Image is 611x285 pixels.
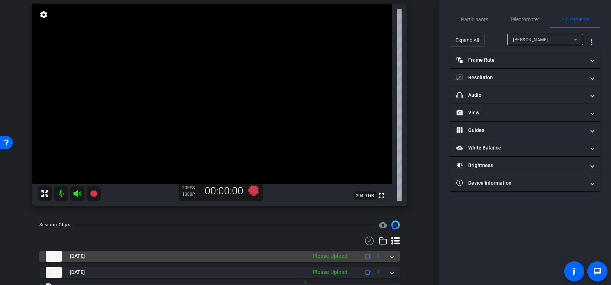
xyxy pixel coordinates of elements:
[377,191,386,200] mat-icon: fullscreen
[379,220,387,229] span: Destinations for your clips
[583,34,600,51] button: More Options for Adjustments Panel
[450,34,485,47] button: Expand All
[456,91,585,99] mat-panel-title: Audio
[450,51,600,68] mat-expansion-panel-header: Frame Rate
[456,33,479,47] span: Expand All
[309,252,351,260] div: Please Upload
[450,104,600,121] mat-expansion-panel-header: View
[377,252,379,260] span: 1
[510,17,539,22] span: Teleprompter
[309,268,351,276] div: Please Upload
[513,37,548,42] span: [PERSON_NAME]
[593,267,602,276] mat-icon: message
[561,17,590,22] span: Adjustments
[182,185,200,191] div: 30
[456,109,585,117] mat-panel-title: View
[187,185,195,190] span: FPS
[450,86,600,104] mat-expansion-panel-header: Audio
[456,127,585,134] mat-panel-title: Guides
[377,269,379,276] span: 1
[379,220,387,229] mat-icon: cloud_upload
[461,17,488,22] span: Participants
[450,157,600,174] mat-expansion-panel-header: Brightness
[182,191,200,197] div: 1080P
[39,221,71,228] div: Session Clips
[46,267,62,278] img: thumb-nail
[391,220,400,229] img: Session clips
[70,269,85,276] span: [DATE]
[39,10,49,19] mat-icon: settings
[456,56,585,64] mat-panel-title: Frame Rate
[456,162,585,169] mat-panel-title: Brightness
[570,267,578,276] mat-icon: accessibility
[450,139,600,156] mat-expansion-panel-header: White Balance
[456,179,585,187] mat-panel-title: Device Information
[353,191,377,200] span: 204.9 GB
[70,252,85,260] span: [DATE]
[200,185,248,197] div: 00:00:00
[303,278,308,284] span: ▲
[39,267,400,278] mat-expansion-panel-header: thumb-nail[DATE]Please Upload1
[450,122,600,139] mat-expansion-panel-header: Guides
[456,144,585,152] mat-panel-title: White Balance
[46,251,62,262] img: thumb-nail
[450,69,600,86] mat-expansion-panel-header: Resolution
[456,74,585,81] mat-panel-title: Resolution
[450,174,600,191] mat-expansion-panel-header: Device Information
[587,38,596,47] mat-icon: more_vert
[39,251,400,262] mat-expansion-panel-header: thumb-nail[DATE]Please Upload1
